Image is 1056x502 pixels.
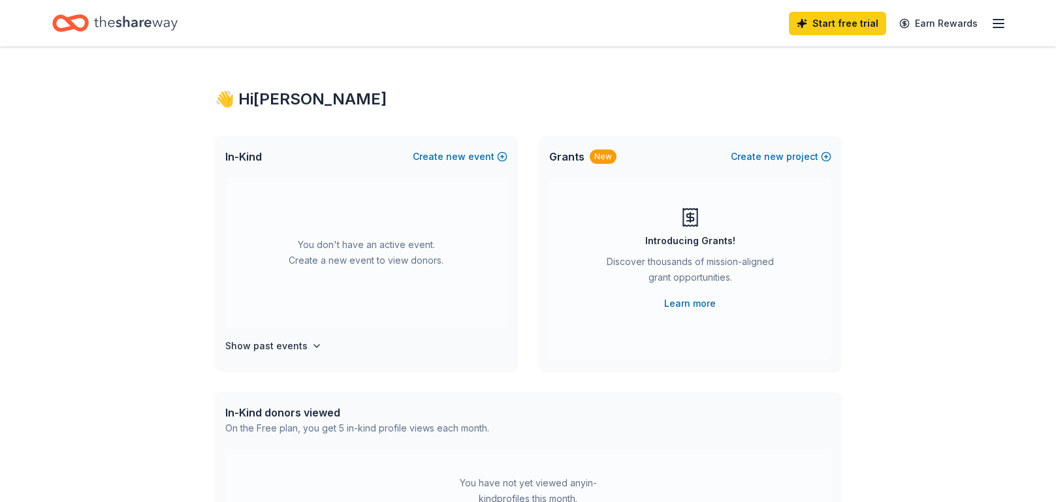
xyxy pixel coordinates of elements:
[645,233,735,249] div: Introducing Grants!
[225,405,489,420] div: In-Kind donors viewed
[731,149,831,165] button: Createnewproject
[446,149,466,165] span: new
[590,149,616,164] div: New
[215,89,842,110] div: 👋 Hi [PERSON_NAME]
[891,12,985,35] a: Earn Rewards
[549,149,584,165] span: Grants
[225,338,308,354] h4: Show past events
[413,149,507,165] button: Createnewevent
[225,149,262,165] span: In-Kind
[601,254,779,290] div: Discover thousands of mission-aligned grant opportunities.
[664,296,716,311] a: Learn more
[764,149,784,165] span: new
[52,8,178,39] a: Home
[789,12,886,35] a: Start free trial
[225,178,507,328] div: You don't have an active event. Create a new event to view donors.
[225,338,322,354] button: Show past events
[225,420,489,436] div: On the Free plan, you get 5 in-kind profile views each month.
